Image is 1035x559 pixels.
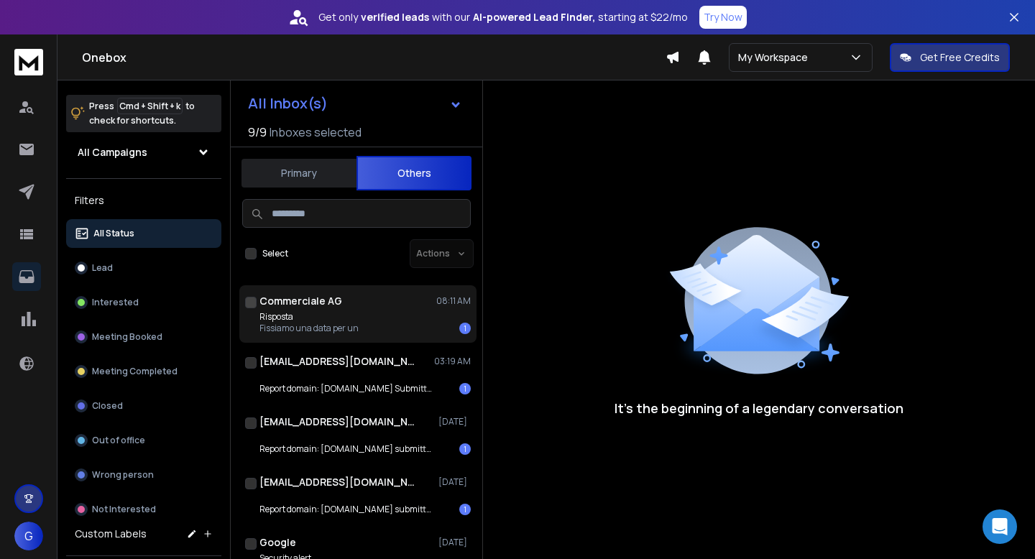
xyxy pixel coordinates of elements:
[248,96,328,111] h1: All Inbox(s)
[92,504,156,515] p: Not Interested
[78,145,147,160] h1: All Campaigns
[14,522,43,550] button: G
[82,49,666,66] h1: Onebox
[92,331,162,343] p: Meeting Booked
[473,10,595,24] strong: AI-powered Lead Finder,
[434,356,471,367] p: 03:19 AM
[699,6,747,29] button: Try Now
[738,50,814,65] p: My Workspace
[75,527,147,541] h3: Custom Labels
[66,254,221,282] button: Lead
[248,124,267,141] span: 9 / 9
[438,416,471,428] p: [DATE]
[890,43,1010,72] button: Get Free Credits
[615,398,903,418] p: It’s the beginning of a legendary conversation
[262,248,288,259] label: Select
[66,461,221,489] button: Wrong person
[459,504,471,515] div: 1
[459,323,471,334] div: 1
[93,228,134,239] p: All Status
[259,383,432,394] p: Report domain: [DOMAIN_NAME] Submitter: [DOMAIN_NAME]
[92,366,178,377] p: Meeting Completed
[92,262,113,274] p: Lead
[14,49,43,75] img: logo
[920,50,1000,65] p: Get Free Credits
[436,295,471,307] p: 08:11 AM
[259,311,359,323] p: Risposta
[983,509,1017,544] div: Open Intercom Messenger
[259,475,418,489] h1: [EMAIL_ADDRESS][DOMAIN_NAME]
[438,476,471,488] p: [DATE]
[259,535,296,550] h1: Google
[356,156,471,190] button: Others
[259,323,359,334] p: Fissiamo una data per un
[704,10,742,24] p: Try Now
[92,435,145,446] p: Out of office
[259,354,418,369] h1: [EMAIL_ADDRESS][DOMAIN_NAME]
[361,10,429,24] strong: verified leads
[259,415,418,429] h1: [EMAIL_ADDRESS][DOMAIN_NAME]
[92,469,154,481] p: Wrong person
[66,288,221,317] button: Interested
[259,294,342,308] h1: Commerciale AG
[89,99,195,128] p: Press to check for shortcuts.
[66,323,221,351] button: Meeting Booked
[66,219,221,248] button: All Status
[270,124,362,141] h3: Inboxes selected
[92,400,123,412] p: Closed
[459,383,471,394] div: 1
[241,157,356,189] button: Primary
[236,89,474,118] button: All Inbox(s)
[66,357,221,386] button: Meeting Completed
[66,495,221,524] button: Not Interested
[318,10,688,24] p: Get only with our starting at $22/mo
[92,297,139,308] p: Interested
[259,504,432,515] p: Report domain: [DOMAIN_NAME] submitter: [DOMAIN_NAME]
[259,443,432,455] p: Report domain: [DOMAIN_NAME] submitter: [DOMAIN_NAME]
[459,443,471,455] div: 1
[66,190,221,211] h3: Filters
[438,537,471,548] p: [DATE]
[66,426,221,455] button: Out of office
[117,98,183,114] span: Cmd + Shift + k
[66,392,221,420] button: Closed
[66,138,221,167] button: All Campaigns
